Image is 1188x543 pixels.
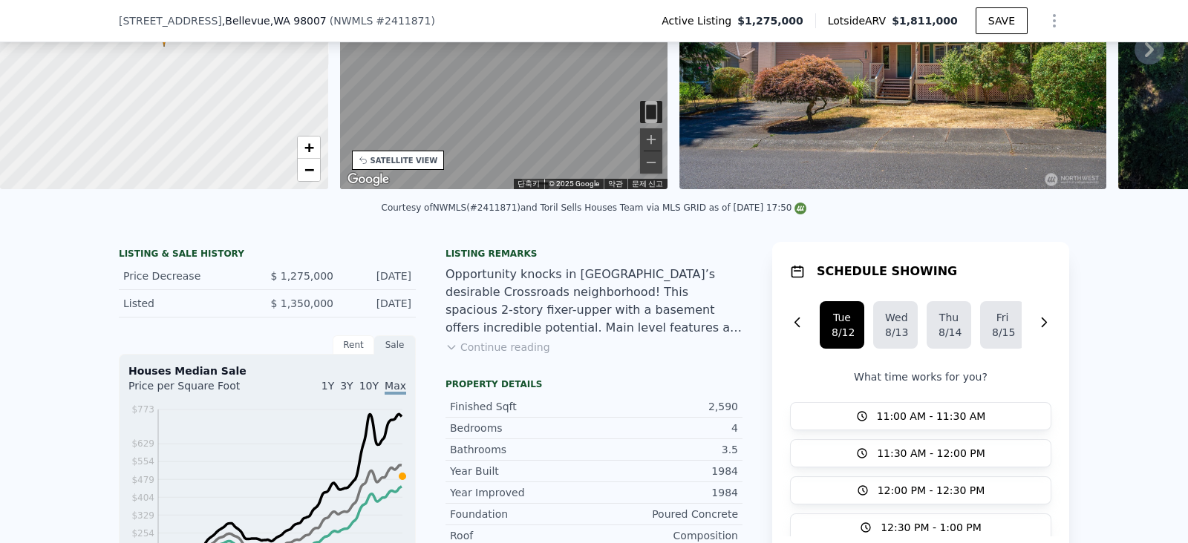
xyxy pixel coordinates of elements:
tspan: $629 [131,438,154,449]
a: 문제 신고 [632,180,663,188]
div: Listed [123,296,255,311]
div: Year Improved [450,485,594,500]
div: Wed [885,310,906,325]
div: Fri [992,310,1013,325]
div: SATELLITE VIEW [371,155,438,166]
div: Roof [450,528,594,543]
button: Continue reading [446,340,550,355]
div: 8/12 [832,325,852,340]
div: [DATE] [345,269,411,283]
span: 3Y [340,380,353,392]
span: , Bellevue [222,13,327,28]
div: 4 [594,421,738,435]
div: Finished Sqft [450,399,594,414]
tspan: $554 [131,456,154,467]
div: 8/14 [939,325,959,340]
div: Thu [939,310,959,325]
div: Poured Concrete [594,507,738,521]
tspan: $254 [131,528,154,539]
button: 11:30 AM - 12:00 PM [790,439,1051,467]
button: 12:30 PM - 1:00 PM [790,513,1051,542]
div: Opportunity knocks in [GEOGRAPHIC_DATA]’s desirable Crossroads neighborhood! This spacious 2-stor... [446,266,742,337]
button: Show Options [1039,6,1069,36]
tspan: $773 [131,404,154,415]
tspan: $404 [131,493,154,503]
button: SAVE [976,7,1028,34]
img: NWMLS Logo [794,203,806,214]
button: 모션 추적 전환 [640,101,662,123]
button: Tue8/12 [820,301,864,349]
span: Max [385,380,406,395]
div: ( ) [330,13,435,28]
span: $ 1,350,000 [270,297,333,309]
span: − [304,160,313,179]
a: Google 지도에서 이 지역 열기(새 창으로 열림) [344,170,393,189]
button: 단축키 [518,179,540,189]
h1: SCHEDULE SHOWING [817,263,957,280]
p: What time works for you? [790,369,1051,384]
button: Wed8/13 [873,301,918,349]
button: 축소 [640,151,662,174]
span: [STREET_ADDRESS] [119,13,222,28]
div: 2,590 [594,399,738,414]
span: 11:00 AM - 11:30 AM [877,409,986,424]
div: Price per Square Foot [128,378,267,402]
div: [DATE] [345,296,411,311]
div: Property details [446,378,742,390]
span: 12:00 PM - 12:30 PM [878,483,985,498]
span: 11:30 AM - 12:00 PM [877,446,985,461]
div: Houses Median Sale [128,363,406,378]
button: 확대 [640,128,662,151]
div: Foundation [450,507,594,521]
div: LISTING & SALE HISTORY [119,248,416,263]
div: Rent [333,335,374,355]
span: 10Y [359,380,379,392]
div: 3.5 [594,442,738,457]
div: 8/13 [885,325,906,340]
div: Composition [594,528,738,543]
div: 1984 [594,485,738,500]
div: Courtesy of NWMLS (#2411871) and Toril Sells Houses Team via MLS GRID as of [DATE] 17:50 [382,203,807,213]
a: Zoom in [298,136,320,159]
tspan: $479 [131,475,154,485]
div: 1984 [594,464,738,478]
div: Year Built [450,464,594,478]
span: + [304,138,313,157]
span: $ 1,275,000 [270,270,333,282]
span: © 2025 Google [549,180,599,188]
div: Bathrooms [450,442,594,457]
button: Fri8/15 [980,301,1025,349]
div: Listing remarks [446,248,742,260]
button: 11:00 AM - 11:30 AM [790,402,1051,430]
span: # 2411871 [376,15,431,27]
button: Thu8/14 [927,301,971,349]
div: Tue [832,310,852,325]
span: Active Listing [662,13,737,28]
span: 12:30 PM - 1:00 PM [881,520,982,535]
tspan: $329 [131,510,154,521]
div: Bedrooms [450,421,594,435]
span: Lotside ARV [828,13,892,28]
a: 약관 [608,180,623,188]
div: Price Decrease [123,269,255,283]
span: $1,811,000 [892,15,958,27]
a: Zoom out [298,159,320,181]
button: 12:00 PM - 12:30 PM [790,476,1051,504]
span: NWMLS [333,15,373,27]
img: Google [344,170,393,189]
div: 8/15 [992,325,1013,340]
span: , WA 98007 [270,15,327,27]
span: $1,275,000 [737,13,803,28]
span: 1Y [322,380,334,392]
div: Sale [374,335,416,355]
